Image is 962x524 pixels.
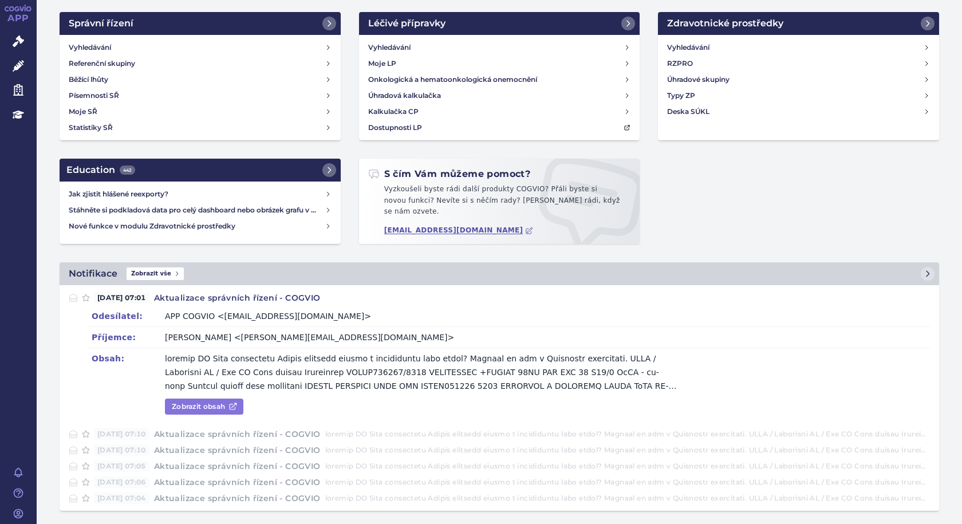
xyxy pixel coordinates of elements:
h4: Deska SÚKL [667,106,709,117]
h4: Aktualizace správních řízení - COGVIO [149,476,325,488]
p: loremip DO Sita consectetu Adipis elitsedd eiusmo t incididuntu labo etdol? Magnaal en adm v Quis... [325,428,930,440]
a: Referenční skupiny [64,56,336,72]
a: Nové funkce v modulu Zdravotnické prostředky [64,218,336,234]
h4: RZPRO [667,58,693,69]
a: Zdravotnické prostředky [658,12,939,35]
h4: Vyhledávání [667,42,709,53]
h4: Referenční skupiny [69,58,135,69]
h4: Aktualizace správních řízení - COGVIO [149,292,325,304]
p: loremip DO Sita consectetu Adipis elitsedd eiusmo t incididuntu labo etdol? Magnaal en adm v Quis... [325,444,930,456]
a: Vyhledávání [364,40,636,56]
a: Správní řízení [60,12,341,35]
p: loremip DO Sita consectetu Adipis elitsedd eiusmo t incididuntu labo etdol? Magnaal en adm v Quis... [325,460,930,472]
a: Kalkulačka CP [364,104,636,120]
dt: Odesílatel: [92,309,165,323]
a: NotifikaceZobrazit vše [60,262,939,285]
h2: Notifikace [69,267,117,281]
h4: Písemnosti SŘ [69,90,119,101]
a: Statistiky SŘ [64,120,336,136]
h4: Nové funkce v modulu Zdravotnické prostředky [69,220,325,232]
span: [DATE] 07:10 [94,428,149,440]
p: loremip DO Sita consectetu Adipis elitsedd eiusmo t incididuntu labo etdol? Magnaal en adm v Quis... [325,493,930,504]
h4: Jak zjistit hlášené reexporty? [69,188,325,200]
h4: Vyhledávání [368,42,411,53]
span: 442 [120,166,135,175]
h4: Úhradová kalkulačka [368,90,441,101]
h4: Aktualizace správních řízení - COGVIO [149,428,325,440]
span: [DATE] 07:10 [94,444,149,456]
span: [DATE] 07:06 [94,476,149,488]
h4: Aktualizace správních řízení - COGVIO [149,493,325,504]
a: Vyhledávání [663,40,935,56]
a: RZPRO [663,56,935,72]
h4: Typy ZP [667,90,695,101]
a: Onkologická a hematoonkologická onemocnění [364,72,636,88]
a: [EMAIL_ADDRESS][DOMAIN_NAME] [384,226,534,235]
h2: S čím Vám můžeme pomoct? [368,168,531,180]
h4: Dostupnosti LP [368,122,422,133]
h4: Moje LP [368,58,396,69]
span: [DATE] 07:05 [94,460,149,472]
a: Vyhledávání [64,40,336,56]
h4: Statistiky SŘ [69,122,113,133]
span: Zobrazit vše [127,267,184,280]
h4: Onkologická a hematoonkologická onemocnění [368,74,537,85]
h2: Léčivé přípravky [368,17,445,30]
dt: Obsah: [92,352,165,365]
a: Úhradové skupiny [663,72,935,88]
a: Stáhněte si podkladová data pro celý dashboard nebo obrázek grafu v COGVIO App modulu Analytics [64,202,336,218]
h4: Běžící lhůty [69,74,108,85]
a: Typy ZP [663,88,935,104]
h4: Kalkulačka CP [368,106,419,117]
a: Běžící lhůty [64,72,336,88]
h4: Vyhledávání [69,42,111,53]
h4: Stáhněte si podkladová data pro celý dashboard nebo obrázek grafu v COGVIO App modulu Analytics [69,204,325,216]
div: APP COGVIO <[EMAIL_ADDRESS][DOMAIN_NAME]> [165,309,371,323]
p: loremip DO Sita consectetu Adipis elitsedd eiusmo t incididuntu labo etdol? Magnaal en adm v Quis... [325,476,930,488]
span: [DATE] 07:01 [94,292,149,304]
a: Jak zjistit hlášené reexporty? [64,186,336,202]
h2: Správní řízení [69,17,133,30]
h4: Aktualizace správních řízení - COGVIO [149,460,325,472]
a: Moje SŘ [64,104,336,120]
a: Zobrazit obsah [165,399,243,415]
a: Úhradová kalkulačka [364,88,636,104]
h4: Moje SŘ [69,106,97,117]
a: Dostupnosti LP [364,120,636,136]
a: Léčivé přípravky [359,12,640,35]
h4: Úhradové skupiny [667,74,730,85]
p: loremip DO Sita consectetu Adipis elitsedd eiusmo t incididuntu labo etdol? Magnaal en adm v Quis... [165,352,678,393]
h4: Aktualizace správních řízení - COGVIO [149,444,325,456]
a: Education442 [60,159,341,182]
p: Vyzkoušeli byste rádi další produkty COGVIO? Přáli byste si novou funkci? Nevíte si s něčím rady?... [368,184,631,222]
div: [PERSON_NAME] <[PERSON_NAME][EMAIL_ADDRESS][DOMAIN_NAME]> [165,330,454,344]
a: Moje LP [364,56,636,72]
a: Písemnosti SŘ [64,88,336,104]
h2: Zdravotnické prostředky [667,17,783,30]
span: [DATE] 07:04 [94,493,149,504]
dt: Příjemce: [92,330,165,344]
h2: Education [66,163,135,177]
a: Deska SÚKL [663,104,935,120]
